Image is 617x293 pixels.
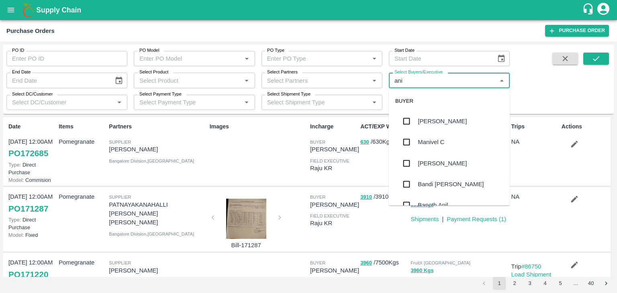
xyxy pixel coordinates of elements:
[6,26,55,36] div: Purchase Orders
[12,69,31,75] label: End Date
[360,258,407,267] p: / 7500 Kgs
[310,145,359,154] p: [PERSON_NAME]
[418,117,467,126] div: [PERSON_NAME]
[12,91,53,98] label: Select DC/Customer
[8,231,55,239] p: Fixed
[109,145,206,154] p: [PERSON_NAME]
[109,195,131,199] span: Supplier
[310,219,357,228] p: Raju KR
[511,122,558,131] p: Trips
[9,97,112,108] input: Select DC/Customer
[494,51,509,66] button: Choose date
[136,75,239,85] input: Select Product
[476,277,614,290] nav: pagination navigation
[394,47,415,54] label: Start Date
[511,137,558,146] p: NA
[59,122,106,131] p: Items
[360,193,372,202] button: 3910
[139,91,182,98] label: Select Payment Type
[369,75,380,86] button: Open
[111,73,127,88] button: Choose date
[562,122,609,131] p: Actions
[310,260,325,265] span: buyer
[569,280,582,287] div: …
[109,140,131,144] span: Supplier
[511,192,558,201] p: NA
[109,266,206,275] p: [PERSON_NAME]
[241,75,252,86] button: Open
[418,201,448,210] div: Banoth Anil
[109,260,131,265] span: Supplier
[508,277,521,290] button: Go to page 2
[545,25,609,37] a: Purchase Order
[394,69,443,75] label: Select Buyers/Executive
[411,266,433,275] button: 3960 Kgs
[584,277,597,290] button: Go to page 40
[511,262,558,271] p: Trip
[8,267,48,282] a: PO171220
[310,266,359,275] p: [PERSON_NAME]
[8,176,55,184] p: Commision
[360,258,372,268] button: 3960
[241,97,252,108] button: Open
[109,159,194,163] span: Bangalore Division , [GEOGRAPHIC_DATA]
[114,97,125,108] button: Open
[310,200,359,209] p: [PERSON_NAME]
[210,122,307,131] p: Images
[310,195,325,199] span: buyer
[8,258,55,267] p: [DATE] 12:00AM
[2,1,20,19] button: open drawer
[411,260,470,265] span: FruitX [GEOGRAPHIC_DATA]
[8,137,55,146] p: [DATE] 12:00AM
[310,214,349,218] span: field executive
[360,122,407,131] p: ACT/EXP Weight
[310,140,325,144] span: buyer
[360,137,407,146] p: / 630 Kgs
[496,75,507,86] button: Close
[6,51,127,66] input: Enter PO ID
[369,53,380,64] button: Open
[447,216,506,222] a: Payment Requests (1)
[8,232,24,238] span: Model:
[596,2,611,18] div: account of current user
[391,75,494,85] input: Select Buyers/Executive
[389,51,490,66] input: Start Date
[241,53,252,64] button: Open
[411,216,439,222] a: Shipments
[8,201,48,216] a: PO171287
[59,258,106,267] p: Pomegranate
[267,47,284,54] label: PO Type
[264,53,356,64] input: Enter PO Type
[582,3,596,17] div: customer-support
[310,159,349,163] span: field executive
[109,232,194,236] span: Bangalore Division , [GEOGRAPHIC_DATA]
[36,6,81,14] b: Supply Chain
[264,97,356,108] input: Select Shipment Type
[8,217,21,223] span: Type:
[264,75,367,85] input: Select Partners
[523,277,536,290] button: Go to page 3
[139,69,168,75] label: Select Product
[539,277,552,290] button: Go to page 4
[360,138,369,147] button: 630
[493,277,506,290] button: page 1
[600,277,613,290] button: Go to next page
[59,137,106,146] p: Pomegranate
[20,2,36,18] img: logo
[8,177,24,183] span: Model:
[109,200,206,227] p: PATNAYAKANAHALLI [PERSON_NAME] [PERSON_NAME]
[136,53,229,64] input: Enter PO Model
[8,122,55,131] p: Date
[418,159,467,168] div: [PERSON_NAME]
[418,180,484,189] div: Bandi [PERSON_NAME]
[511,271,552,278] a: Load Shipment
[369,97,380,108] button: Open
[554,277,567,290] button: Go to page 5
[267,91,311,98] label: Select Shipment Type
[418,138,444,146] div: Manivel C
[8,162,21,168] span: Type:
[389,92,510,111] div: BUYER
[109,122,206,131] p: Partners
[310,164,357,173] p: Raju KR
[439,212,443,224] div: |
